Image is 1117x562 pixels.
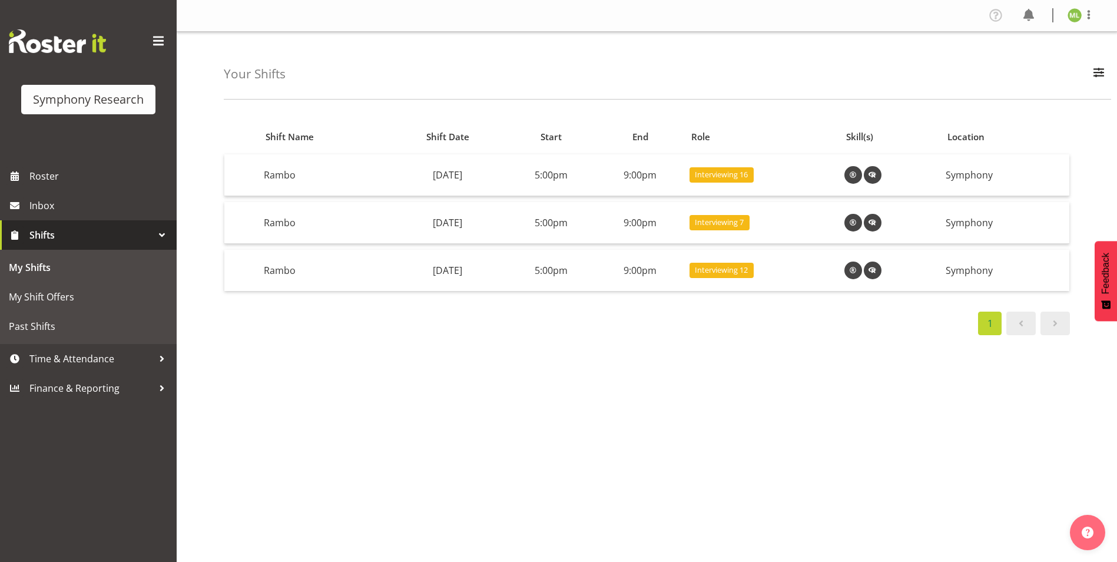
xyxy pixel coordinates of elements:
[259,202,389,244] td: Rambo
[3,253,174,282] a: My Shifts
[224,67,286,81] h4: Your Shifts
[507,154,596,196] td: 5:00pm
[846,130,873,144] span: Skill(s)
[3,282,174,312] a: My Shift Offers
[266,130,314,144] span: Shift Name
[259,250,389,291] td: Rambo
[941,202,1069,244] td: Symphony
[1095,241,1117,321] button: Feedback - Show survey
[632,130,648,144] span: End
[1101,253,1111,294] span: Feedback
[29,197,171,214] span: Inbox
[541,130,562,144] span: Start
[426,130,469,144] span: Shift Date
[596,154,685,196] td: 9:00pm
[9,29,106,53] img: Rosterit website logo
[259,154,389,196] td: Rambo
[33,91,144,108] div: Symphony Research
[941,250,1069,291] td: Symphony
[29,167,171,185] span: Roster
[1086,61,1111,87] button: Filter Employees
[3,312,174,341] a: Past Shifts
[695,169,748,180] span: Interviewing 16
[596,202,685,244] td: 9:00pm
[29,350,153,368] span: Time & Attendance
[691,130,710,144] span: Role
[695,217,744,228] span: Interviewing 7
[941,154,1069,196] td: Symphony
[9,318,168,335] span: Past Shifts
[1082,527,1093,538] img: help-xxl-2.png
[596,250,685,291] td: 9:00pm
[947,130,985,144] span: Location
[389,154,507,196] td: [DATE]
[389,250,507,291] td: [DATE]
[695,265,748,276] span: Interviewing 12
[29,226,153,244] span: Shifts
[507,202,596,244] td: 5:00pm
[1068,8,1082,22] img: melissa-lategan11925.jpg
[9,288,168,306] span: My Shift Offers
[9,259,168,276] span: My Shifts
[389,202,507,244] td: [DATE]
[29,379,153,397] span: Finance & Reporting
[507,250,596,291] td: 5:00pm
